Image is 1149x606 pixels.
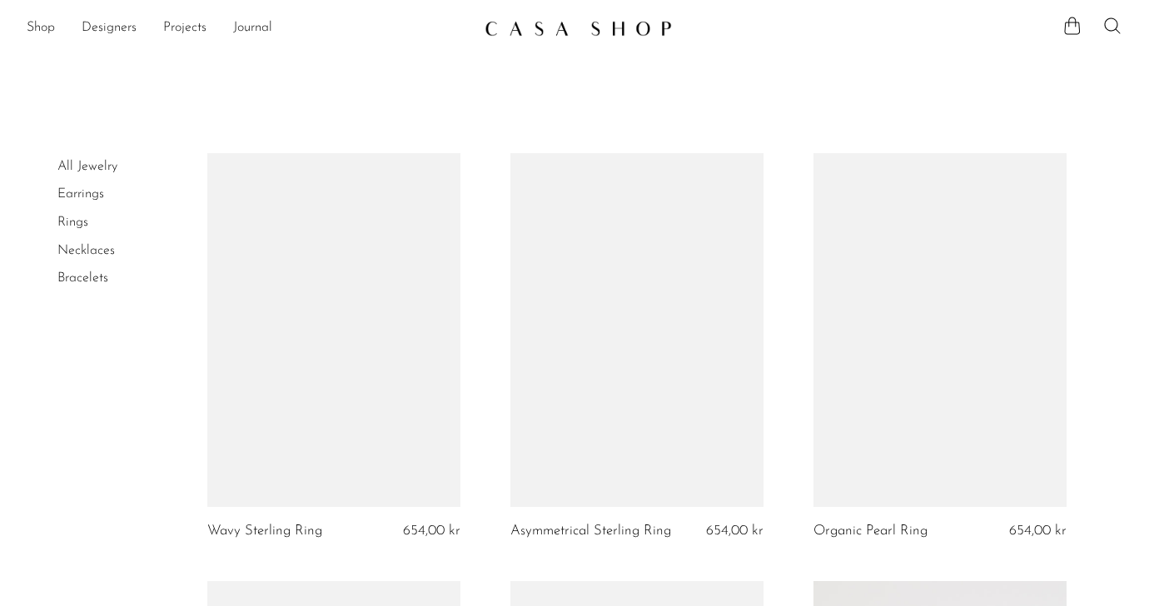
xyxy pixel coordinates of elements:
[207,524,322,539] a: Wavy Sterling Ring
[163,17,206,39] a: Projects
[57,216,88,229] a: Rings
[57,244,115,257] a: Necklaces
[57,160,117,173] a: All Jewelry
[706,524,764,538] span: 654,00 kr
[1009,524,1067,538] span: 654,00 kr
[233,17,272,39] a: Journal
[82,17,137,39] a: Designers
[813,524,928,539] a: Organic Pearl Ring
[27,14,471,42] ul: NEW HEADER MENU
[510,524,671,539] a: Asymmetrical Sterling Ring
[27,14,471,42] nav: Desktop navigation
[57,271,108,285] a: Bracelets
[57,187,104,201] a: Earrings
[27,17,55,39] a: Shop
[403,524,460,538] span: 654,00 kr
